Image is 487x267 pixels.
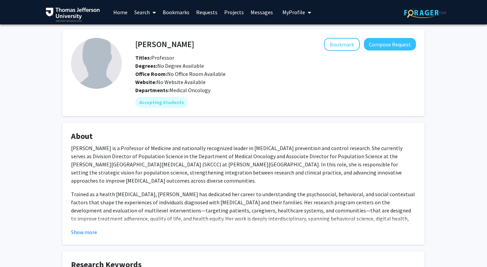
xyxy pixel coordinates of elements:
[131,0,159,24] a: Search
[364,38,416,50] button: Compose Request to Hoda Badr
[282,9,305,16] span: My Profile
[135,97,188,108] mat-chip: Accepting Students
[324,38,360,51] button: Add Hoda Badr to Bookmarks
[71,144,416,185] p: [PERSON_NAME] is a Professor of Medicine and nationally recognized leader in [MEDICAL_DATA] preve...
[71,38,122,89] img: Profile Picture
[135,54,151,61] b: Titles:
[71,228,97,236] button: Show more
[135,62,204,69] span: No Degree Available
[193,0,221,24] a: Requests
[247,0,276,24] a: Messages
[135,87,169,94] b: Departments:
[71,131,416,141] h4: About
[71,190,416,239] p: Trained as a health [MEDICAL_DATA], [PERSON_NAME] has dedicated her career to understanding the p...
[110,0,131,24] a: Home
[135,70,167,77] b: Office Room:
[404,7,446,18] img: ForagerOne Logo
[46,7,100,22] img: Thomas Jefferson University Logo
[135,38,194,50] h4: [PERSON_NAME]
[135,79,206,85] span: No Website Available
[221,0,247,24] a: Projects
[135,70,226,77] span: No Office Room Available
[135,62,157,69] b: Degrees:
[135,79,157,85] b: Website:
[135,54,174,61] span: Professor
[159,0,193,24] a: Bookmarks
[169,87,210,94] span: Medical Oncology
